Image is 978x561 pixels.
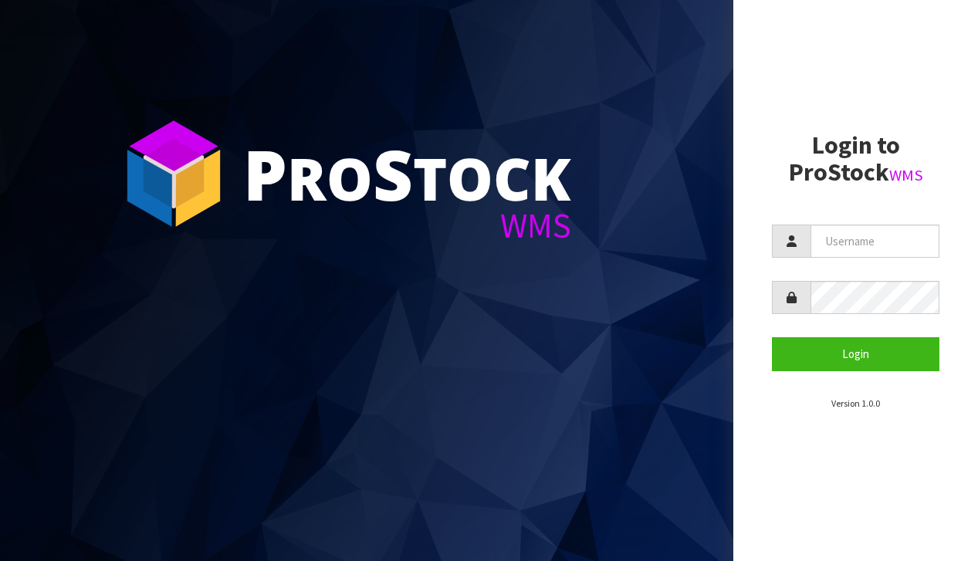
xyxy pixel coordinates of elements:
[243,208,571,243] div: WMS
[373,127,413,221] span: S
[831,397,880,409] small: Version 1.0.0
[116,116,232,231] img: ProStock Cube
[772,337,939,370] button: Login
[772,132,939,186] h2: Login to ProStock
[243,127,287,221] span: P
[243,139,571,208] div: ro tock
[889,165,923,185] small: WMS
[810,225,939,258] input: Username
